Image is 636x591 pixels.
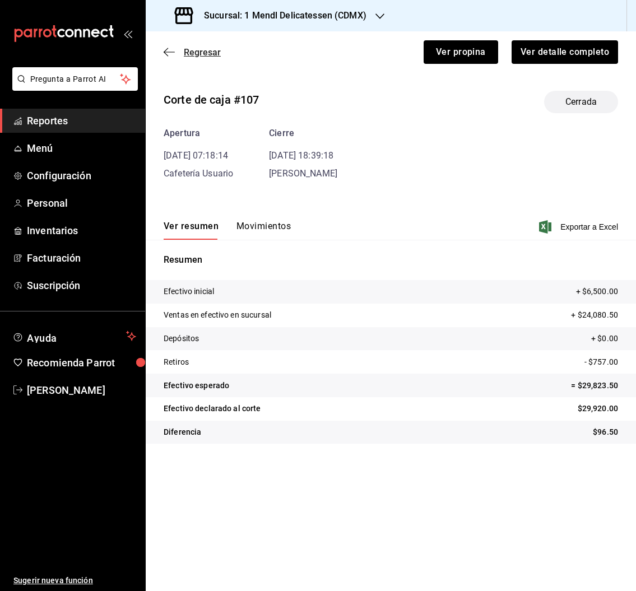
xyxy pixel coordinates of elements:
span: [PERSON_NAME] [269,168,337,179]
span: Configuración [27,168,136,183]
span: Personal [27,196,136,211]
span: Cafetería Usuario [164,168,233,179]
span: Facturación [27,250,136,266]
span: Ayuda [27,329,122,343]
button: Pregunta a Parrot AI [12,67,138,91]
span: Suscripción [27,278,136,293]
p: + $24,080.50 [571,309,618,321]
p: Resumen [164,253,618,267]
span: Inventarios [27,223,136,238]
p: $29,920.00 [578,403,618,415]
time: [DATE] 18:39:18 [269,150,333,161]
span: Cerrada [559,95,603,109]
span: Reportes [27,113,136,128]
button: Ver propina [424,40,498,64]
p: Ventas en efectivo en sucursal [164,309,271,321]
button: Ver detalle completo [512,40,618,64]
p: Diferencia [164,426,201,438]
button: open_drawer_menu [123,29,132,38]
span: Menú [27,141,136,156]
button: Regresar [164,47,221,58]
div: navigation tabs [164,221,291,240]
button: Movimientos [236,221,291,240]
p: Depósitos [164,333,199,345]
span: [PERSON_NAME] [27,383,136,398]
p: $96.50 [593,426,618,438]
span: Pregunta a Parrot AI [30,73,120,85]
time: [DATE] 07:18:14 [164,150,228,161]
button: Ver resumen [164,221,219,240]
button: Exportar a Excel [541,220,618,234]
span: Sugerir nueva función [13,575,136,587]
p: Efectivo esperado [164,380,229,392]
p: Efectivo inicial [164,286,214,297]
p: = $29,823.50 [571,380,618,392]
p: Retiros [164,356,189,368]
span: Regresar [184,47,221,58]
p: + $0.00 [591,333,618,345]
p: + $6,500.00 [576,286,618,297]
div: Cierre [269,127,337,140]
h3: Sucursal: 1 Mendl Delicatessen (CDMX) [195,9,366,22]
div: Corte de caja #107 [164,91,259,108]
a: Pregunta a Parrot AI [8,81,138,93]
p: Efectivo declarado al corte [164,403,261,415]
div: Apertura [164,127,233,140]
p: - $757.00 [584,356,618,368]
span: Recomienda Parrot [27,355,136,370]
